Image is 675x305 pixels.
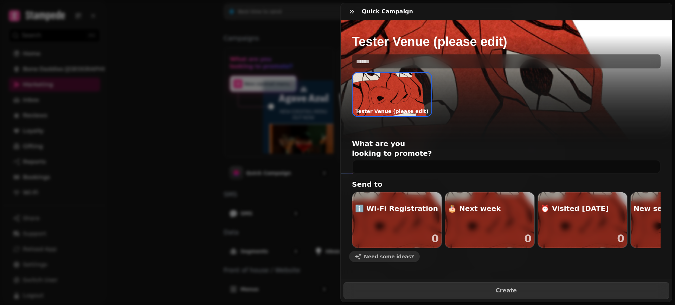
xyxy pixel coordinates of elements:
h1: 0 [617,232,624,245]
div: Tester Venue (please edit) [352,72,432,117]
button: Create [343,282,669,299]
button: 🎂 Next week0 [445,192,535,248]
button: ℹ️ Wi-Fi Registration0 [352,192,442,248]
h2: 🎂 Next week [448,204,501,213]
h2: ⏰ Visited [DATE] [541,204,609,213]
h1: 0 [431,232,439,245]
h3: Quick Campaign [362,7,416,16]
h2: ℹ️ Wi-Fi Registration [355,204,438,213]
span: Create [352,288,660,293]
h1: Tester Venue (please edit) [352,18,661,49]
h2: What are you looking to promote? [352,139,487,158]
button: ⏰ Visited [DATE]0 [538,192,628,248]
h2: Send to [352,179,487,189]
h1: 0 [524,232,532,245]
p: Tester Venue (please edit) [353,106,431,116]
img: aHR0cHM6Ly9maWxlcy5zdGFtcGVkZS5haS83NTk5ZTJlZC1hODkwLTQ1ZmYtODRhYy00MjUwMGM3NjEwMjEvbWVkaWEvNmJiN... [353,73,431,116]
span: Need some ideas? [364,254,414,259]
button: Need some ideas? [349,251,420,262]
